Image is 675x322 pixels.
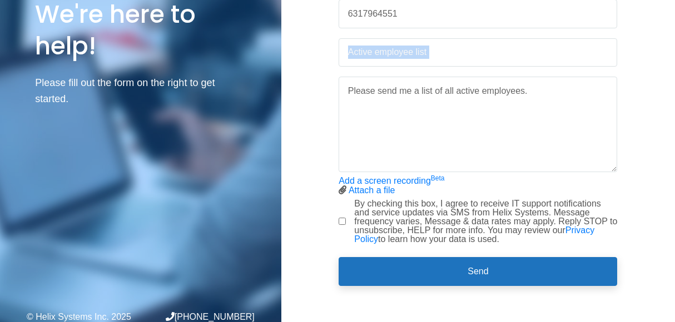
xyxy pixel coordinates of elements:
[339,38,617,67] input: Subject
[27,313,141,321] div: © Helix Systems Inc. 2025
[35,75,246,107] p: Please fill out the form on the right to get started.
[349,185,395,195] a: Attach a file
[339,176,444,185] a: Add a screen recordingBeta
[339,257,617,286] button: Send
[141,312,255,321] div: [PHONE_NUMBER]
[354,225,594,244] a: Privacy Policy
[431,174,445,182] sup: Beta
[354,199,617,244] label: By checking this box, I agree to receive IT support notifications and service updates via SMS fro...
